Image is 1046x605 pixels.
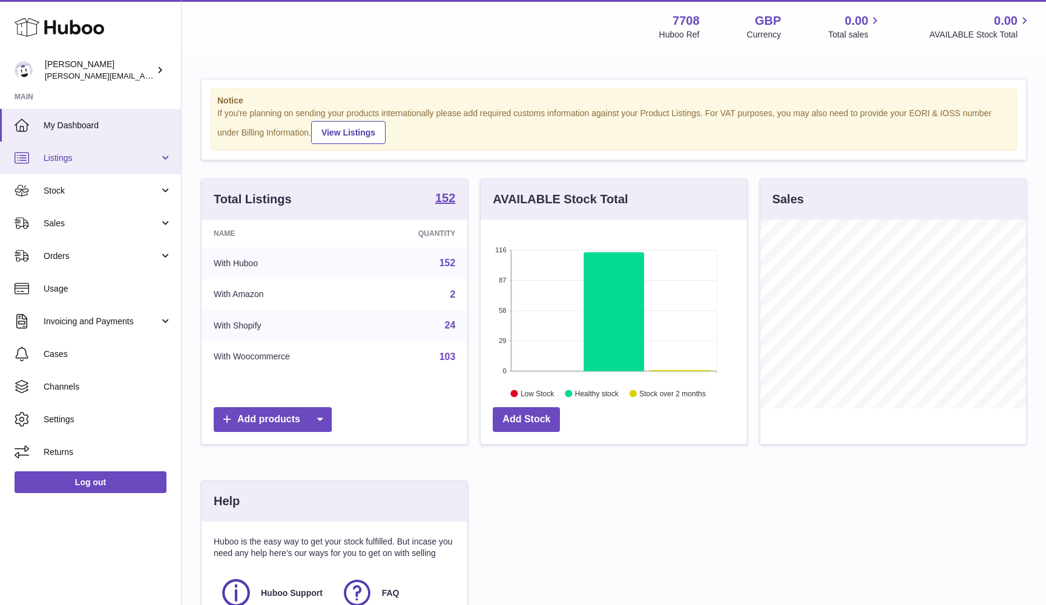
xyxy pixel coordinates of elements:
[499,337,507,344] text: 29
[44,283,172,295] span: Usage
[44,120,172,131] span: My Dashboard
[772,191,804,208] h3: Sales
[202,279,367,310] td: With Amazon
[214,407,332,432] a: Add products
[435,192,455,206] a: 152
[382,587,400,599] span: FAQ
[673,13,700,29] strong: 7708
[828,29,882,41] span: Total sales
[367,220,468,247] th: Quantity
[435,192,455,204] strong: 152
[445,320,456,330] a: 24
[439,258,456,268] a: 152
[44,316,159,327] span: Invoicing and Payments
[845,13,869,29] span: 0.00
[44,348,172,360] span: Cases
[44,414,172,425] span: Settings
[44,218,159,229] span: Sales
[44,250,159,262] span: Orders
[450,289,455,299] a: 2
[929,29,1031,41] span: AVAILABLE Stock Total
[15,471,166,493] a: Log out
[45,59,154,82] div: [PERSON_NAME]
[217,95,1010,106] strong: Notice
[493,191,628,208] h3: AVAILABLE Stock Total
[575,389,619,397] text: Healthy stock
[747,29,781,41] div: Currency
[828,13,882,41] a: 0.00 Total sales
[214,493,240,509] h3: Help
[311,121,386,144] a: View Listings
[659,29,700,41] div: Huboo Ref
[45,71,243,80] span: [PERSON_NAME][EMAIL_ADDRESS][DOMAIN_NAME]
[499,276,507,284] text: 87
[44,446,172,458] span: Returns
[214,536,455,559] p: Huboo is the easy way to get your stock fulfilled. But incase you need any help here's our ways f...
[202,310,367,341] td: With Shopify
[202,247,367,279] td: With Huboo
[929,13,1031,41] a: 0.00 AVAILABLE Stock Total
[493,407,560,432] a: Add Stock
[503,367,507,374] text: 0
[994,13,1018,29] span: 0.00
[44,185,159,197] span: Stock
[261,587,323,599] span: Huboo Support
[521,389,554,397] text: Low Stock
[755,13,781,29] strong: GBP
[439,352,456,362] a: 103
[44,381,172,393] span: Channels
[217,108,1010,144] div: If you're planning on sending your products internationally please add required customs informati...
[202,220,367,247] th: Name
[214,191,292,208] h3: Total Listings
[495,246,506,253] text: 116
[202,341,367,373] td: With Woocommerce
[640,389,706,397] text: Stock over 2 months
[15,61,33,79] img: victor@erbology.co
[499,307,507,314] text: 58
[44,152,159,164] span: Listings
